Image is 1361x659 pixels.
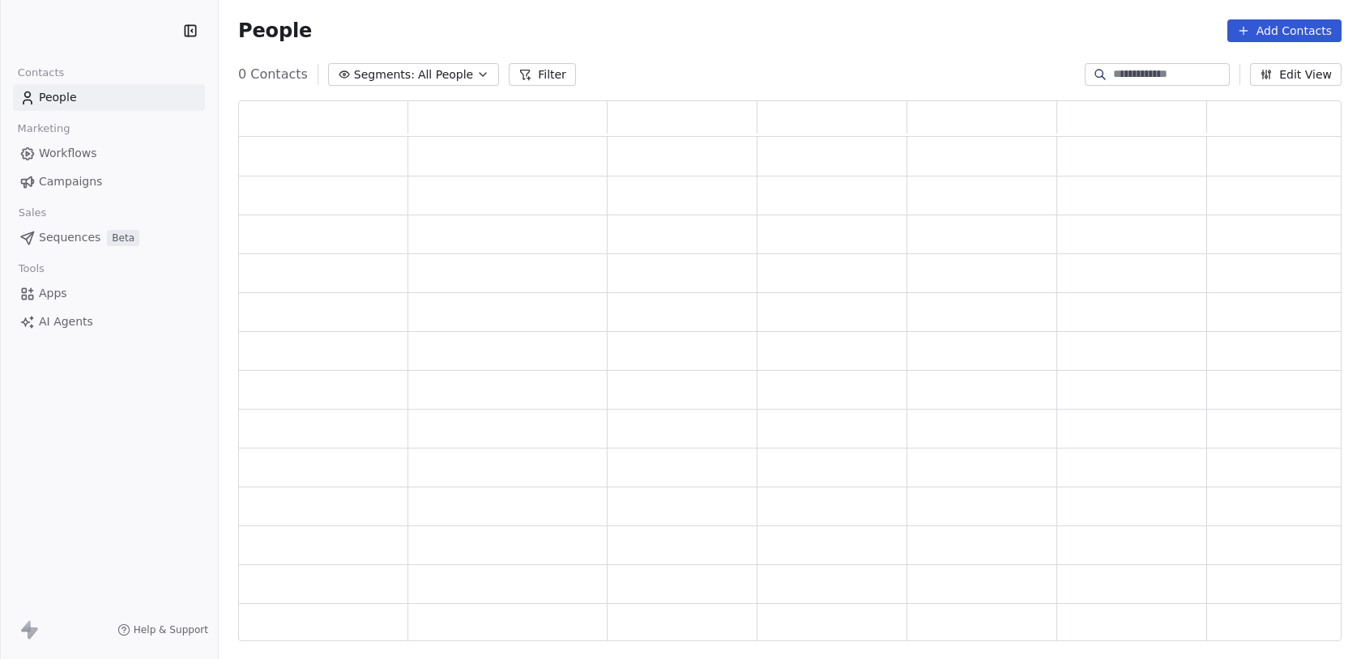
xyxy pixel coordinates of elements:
span: All People [418,66,473,83]
span: Workflows [39,145,97,162]
a: Help & Support [117,623,208,636]
span: Tools [11,257,51,281]
span: People [39,89,77,106]
a: Apps [13,280,205,307]
span: Help & Support [134,623,208,636]
a: AI Agents [13,308,205,335]
span: Apps [39,285,67,302]
div: grid [239,137,1357,642]
span: AI Agents [39,313,93,330]
span: Beta [107,230,139,246]
a: Workflows [13,140,205,167]
button: Add Contacts [1227,19,1342,42]
a: People [13,84,205,111]
span: Segments: [354,66,415,83]
span: Sequences [39,229,100,246]
span: People [238,19,312,43]
a: SequencesBeta [13,224,205,251]
span: Contacts [11,61,71,85]
span: Marketing [11,117,77,141]
span: Sales [11,201,53,225]
button: Edit View [1250,63,1342,86]
span: 0 Contacts [238,65,308,84]
span: Campaigns [39,173,102,190]
button: Filter [509,63,576,86]
a: Campaigns [13,168,205,195]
